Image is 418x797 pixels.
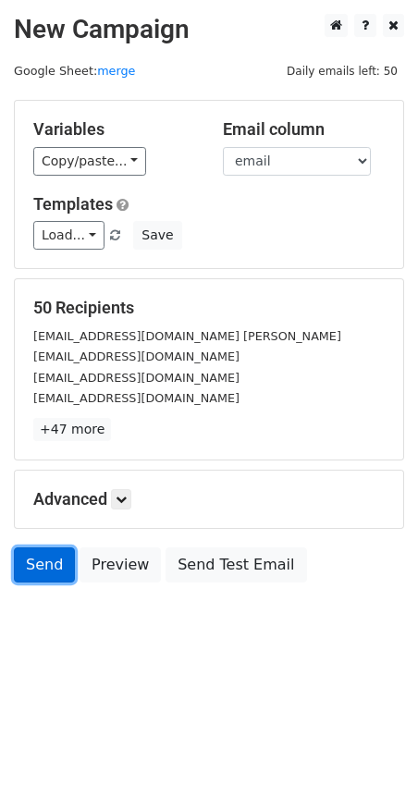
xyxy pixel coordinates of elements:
[326,708,418,797] iframe: Chat Widget
[33,119,195,140] h5: Variables
[33,329,341,364] small: [EMAIL_ADDRESS][DOMAIN_NAME] [PERSON_NAME][EMAIL_ADDRESS][DOMAIN_NAME]
[33,221,104,250] a: Load...
[97,64,135,78] a: merge
[14,64,135,78] small: Google Sheet:
[223,119,385,140] h5: Email column
[166,547,306,582] a: Send Test Email
[14,547,75,582] a: Send
[33,147,146,176] a: Copy/paste...
[33,371,240,385] small: [EMAIL_ADDRESS][DOMAIN_NAME]
[33,298,385,318] h5: 50 Recipients
[33,391,240,405] small: [EMAIL_ADDRESS][DOMAIN_NAME]
[33,489,385,509] h5: Advanced
[33,418,111,441] a: +47 more
[14,14,404,45] h2: New Campaign
[80,547,161,582] a: Preview
[33,194,113,214] a: Templates
[280,64,404,78] a: Daily emails left: 50
[133,221,181,250] button: Save
[280,61,404,81] span: Daily emails left: 50
[326,708,418,797] div: 聊天小组件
